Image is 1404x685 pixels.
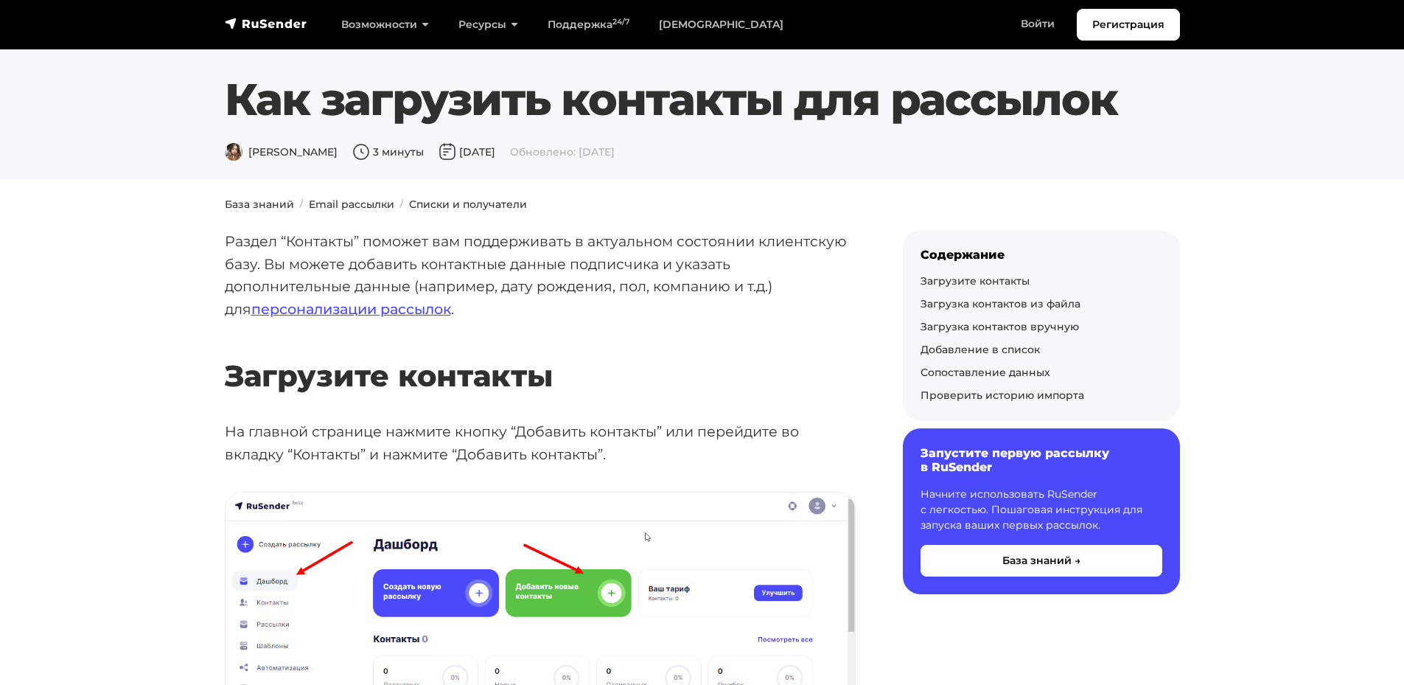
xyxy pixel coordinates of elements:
[251,300,451,318] a: персонализации рассылок
[921,274,1030,288] a: Загрузите контакты
[225,73,1180,126] h1: Как загрузить контакты для рассылок
[1006,9,1069,39] a: Войти
[644,10,798,40] a: [DEMOGRAPHIC_DATA]
[921,248,1162,262] div: Содержание
[439,143,456,161] img: Дата публикации
[921,366,1050,379] a: Сопоставление данных
[510,145,615,159] span: Обновлено: [DATE]
[326,10,444,40] a: Возможности
[921,487,1162,533] p: Начните использовать RuSender с легкостью. Пошаговая инструкция для запуска ваших первых рассылок.
[439,145,495,159] span: [DATE]
[921,389,1084,402] a: Проверить историю импорта
[921,343,1040,356] a: Добавление в список
[921,320,1079,333] a: Загрузка контактов вручную
[903,428,1180,594] a: Запустите первую рассылку в RuSender Начните использовать RuSender с легкостью. Пошаговая инструк...
[409,198,527,211] a: Списки и получатели
[225,16,307,31] img: RuSender
[444,10,533,40] a: Ресурсы
[225,198,294,211] a: База знаний
[921,297,1080,310] a: Загрузка контактов из файла
[921,446,1162,474] h6: Запустите первую рассылку в RuSender
[533,10,644,40] a: Поддержка24/7
[309,198,394,211] a: Email рассылки
[225,420,856,465] p: На главной странице нажмите кнопку “Добавить контакты” или перейдите во вкладку “Контакты” и нажм...
[921,545,1162,577] button: База знаний →
[225,230,856,321] p: Раздел “Контакты” поможет вам поддерживать в актуальном состоянии клиентскую базу. Вы можете доба...
[1077,9,1180,41] a: Регистрация
[225,145,338,159] span: [PERSON_NAME]
[612,17,629,27] sup: 24/7
[225,315,856,394] h2: Загрузите контакты
[216,197,1189,212] nav: breadcrumb
[352,143,370,161] img: Время чтения
[352,145,424,159] span: 3 минуты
